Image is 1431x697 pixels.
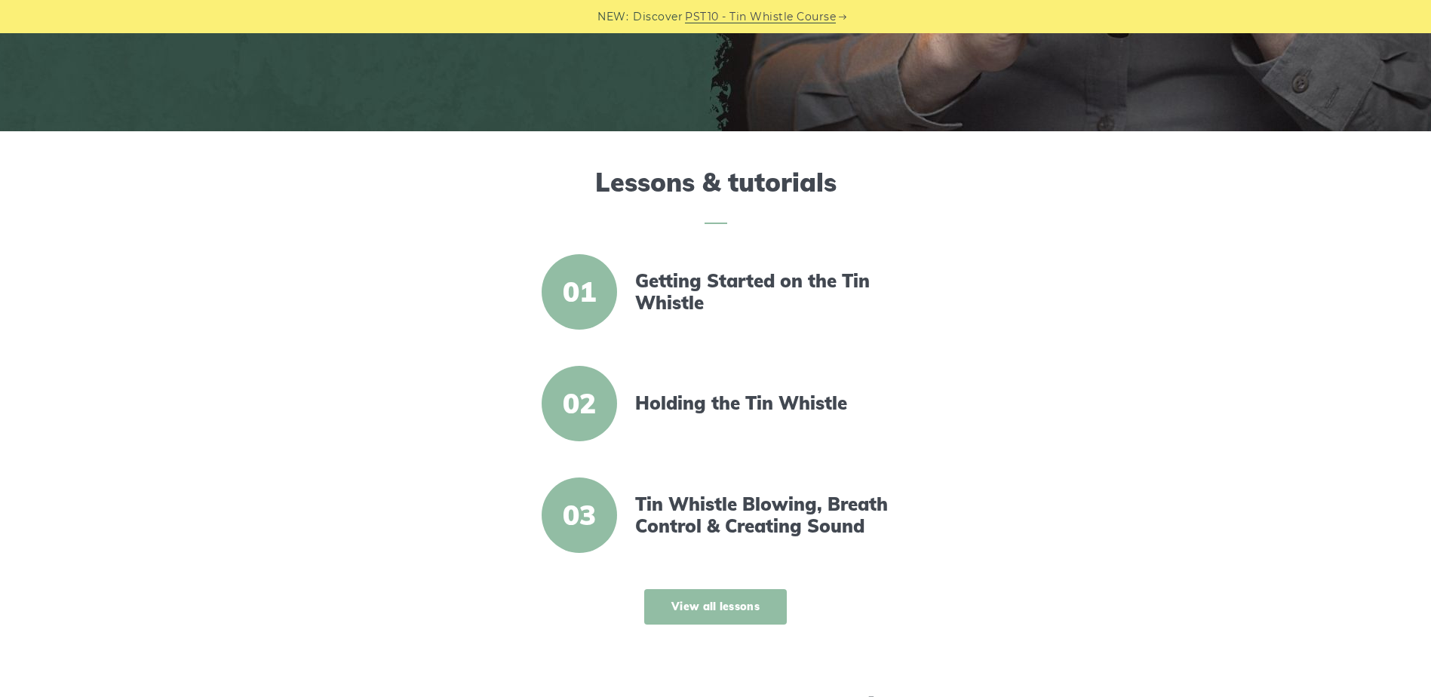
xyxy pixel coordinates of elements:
h2: Lessons & tutorials [290,167,1141,224]
span: Discover [633,8,683,26]
a: Tin Whistle Blowing, Breath Control & Creating Sound [635,493,895,537]
span: 03 [542,477,617,553]
a: View all lessons [644,589,787,625]
a: Getting Started on the Tin Whistle [635,270,895,314]
a: Holding the Tin Whistle [635,392,895,414]
span: NEW: [597,8,628,26]
span: 01 [542,254,617,330]
a: PST10 - Tin Whistle Course [685,8,836,26]
span: 02 [542,366,617,441]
